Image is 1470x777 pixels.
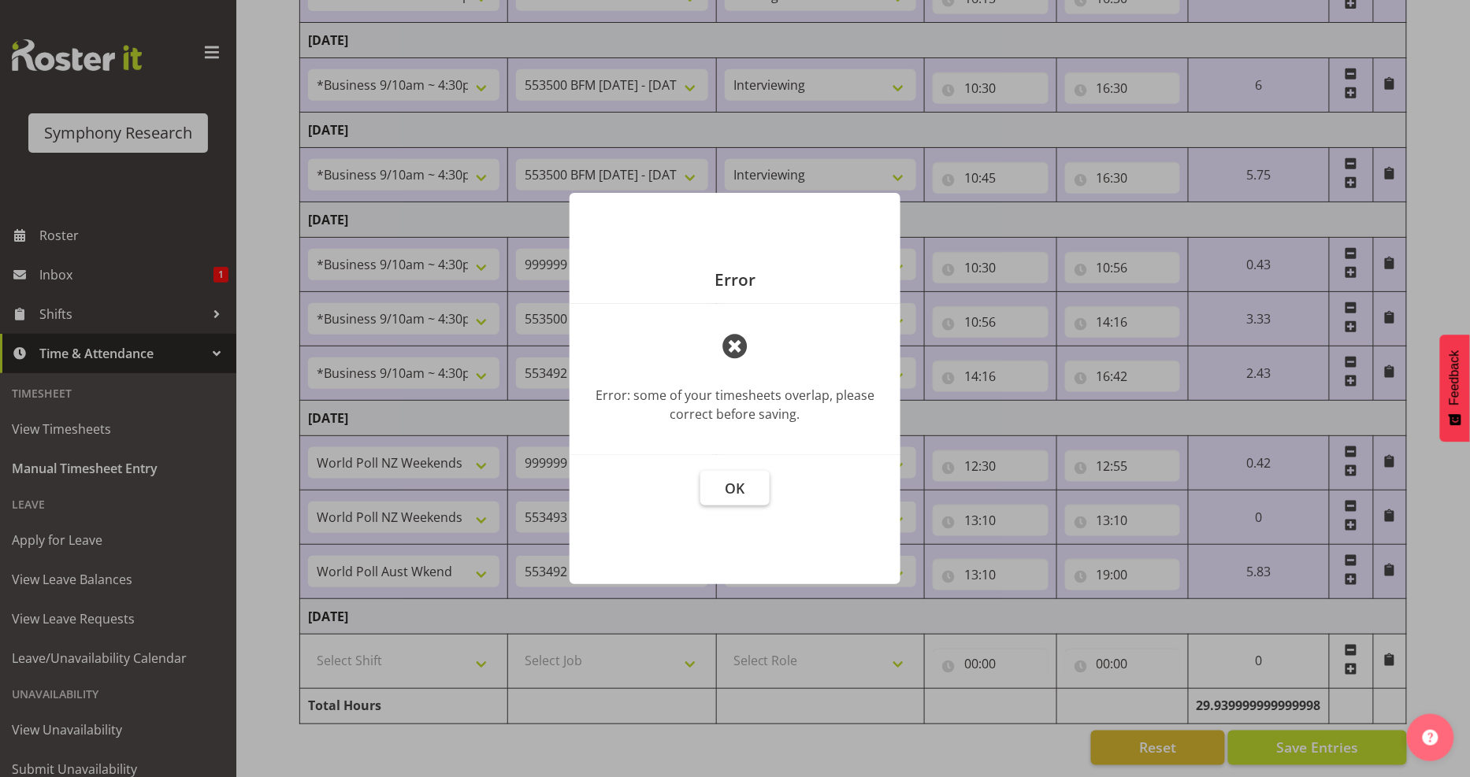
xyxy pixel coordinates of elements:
span: OK [726,479,745,498]
button: Feedback - Show survey [1440,335,1470,442]
button: OK [700,471,770,505]
div: Error: some of your timesheets overlap, please correct before saving. [593,386,877,424]
span: Feedback [1448,350,1462,405]
p: Error [585,272,885,288]
img: help-xxl-2.png [1423,730,1438,746]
